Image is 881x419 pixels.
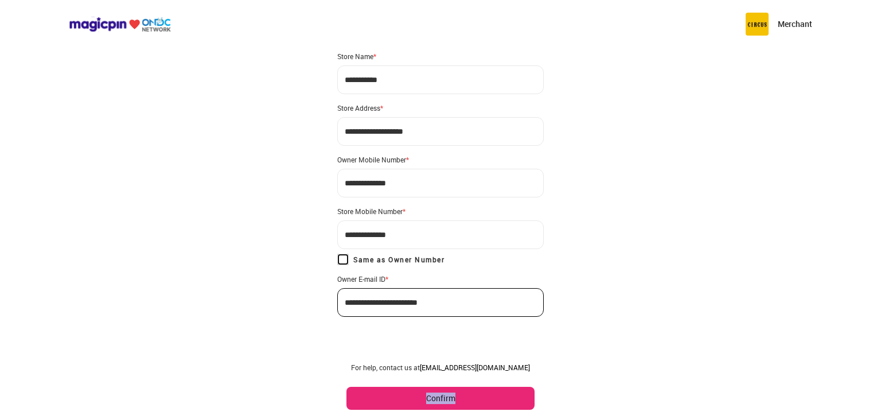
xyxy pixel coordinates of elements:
img: ondc-logo-new-small.8a59708e.svg [69,17,171,32]
a: [EMAIL_ADDRESS][DOMAIN_NAME] [420,363,530,372]
div: Store Name [337,52,544,61]
button: Confirm [346,387,535,410]
div: For help, contact us at [346,363,535,372]
div: Owner E-mail ID [337,274,544,284]
label: Same as Owner Number [337,254,445,265]
img: circus.b677b59b.png [746,13,769,36]
p: Merchant [778,18,812,30]
div: Owner Mobile Number [337,155,544,164]
input: Same as Owner Number [337,254,349,265]
div: Store Address [337,103,544,112]
div: Store Mobile Number [337,207,544,216]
